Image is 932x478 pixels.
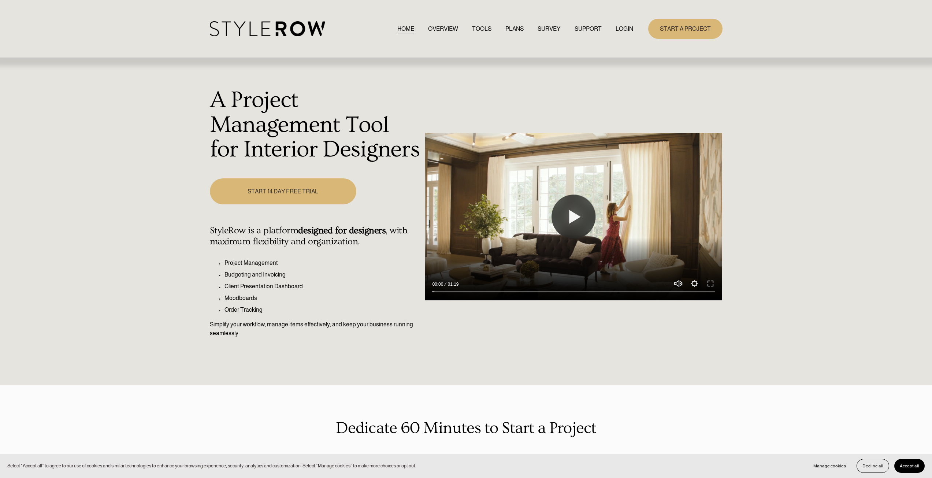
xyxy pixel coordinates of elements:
strong: designed for designers [298,225,386,236]
img: StyleRow [210,21,325,36]
p: Budgeting and Invoicing [224,270,421,279]
a: OVERVIEW [428,24,458,34]
a: TOOLS [472,24,491,34]
h4: StyleRow is a platform , with maximum flexibility and organization. [210,225,421,247]
p: Order Tracking [224,305,421,314]
span: SUPPORT [575,25,602,33]
p: Simplify your workflow, manage items effectively, and keep your business running seamlessly. [210,320,421,338]
button: Play [552,195,595,239]
a: LOGIN [616,24,633,34]
a: START 14 DAY FREE TRIAL [210,178,356,204]
p: Project Management [224,259,421,267]
p: Select “Accept all” to agree to our use of cookies and similar technologies to enhance your brows... [7,462,416,469]
p: Moodboards [224,294,421,303]
span: Manage cookies [813,463,846,468]
div: Current time [432,281,445,288]
h1: A Project Management Tool for Interior Designers [210,88,421,162]
button: Decline all [857,459,889,473]
a: HOME [397,24,414,34]
div: Duration [445,281,460,288]
a: START A PROJECT [648,19,723,39]
span: Decline all [862,463,883,468]
p: Client Presentation Dashboard [224,282,421,291]
a: SURVEY [538,24,560,34]
p: Dedicate 60 Minutes to Start a Project [210,416,723,440]
a: PLANS [505,24,524,34]
a: folder dropdown [575,24,602,34]
span: Accept all [900,463,919,468]
button: Accept all [894,459,925,473]
input: Seek [432,289,715,294]
button: Manage cookies [808,459,851,473]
